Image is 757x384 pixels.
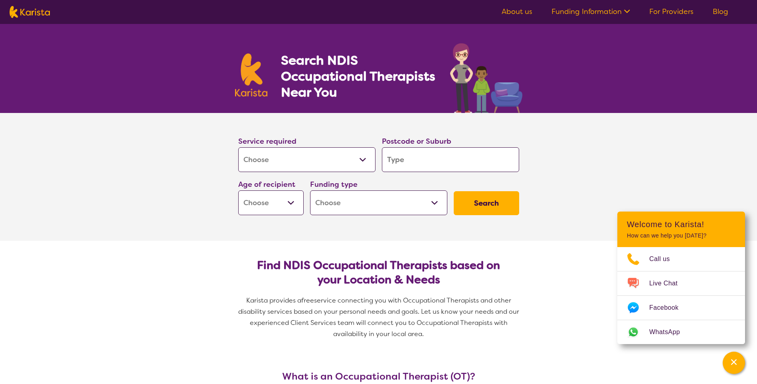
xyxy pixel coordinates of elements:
img: Karista logo [235,53,268,97]
ul: Choose channel [617,247,745,344]
span: Facebook [649,302,688,314]
img: Karista logo [10,6,50,18]
label: Funding type [310,180,358,189]
input: Type [382,147,519,172]
h2: Welcome to Karista! [627,220,735,229]
a: Web link opens in a new tab. [617,320,745,344]
a: Funding Information [551,7,630,16]
span: Karista provides a [246,296,301,305]
p: How can we help you [DATE]? [627,232,735,239]
span: service connecting you with Occupational Therapists and other disability services based on your p... [238,296,521,338]
button: Channel Menu [723,352,745,374]
a: For Providers [649,7,694,16]
a: Blog [713,7,728,16]
a: About us [502,7,532,16]
label: Postcode or Suburb [382,137,451,146]
span: free [301,296,314,305]
img: occupational-therapy [450,43,522,113]
span: WhatsApp [649,326,690,338]
h2: Find NDIS Occupational Therapists based on your Location & Needs [245,258,513,287]
label: Age of recipient [238,180,295,189]
span: Live Chat [649,277,687,289]
button: Search [454,191,519,215]
span: Call us [649,253,680,265]
h3: What is an Occupational Therapist (OT)? [235,371,522,382]
label: Service required [238,137,296,146]
div: Channel Menu [617,212,745,344]
h1: Search NDIS Occupational Therapists Near You [281,52,436,100]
